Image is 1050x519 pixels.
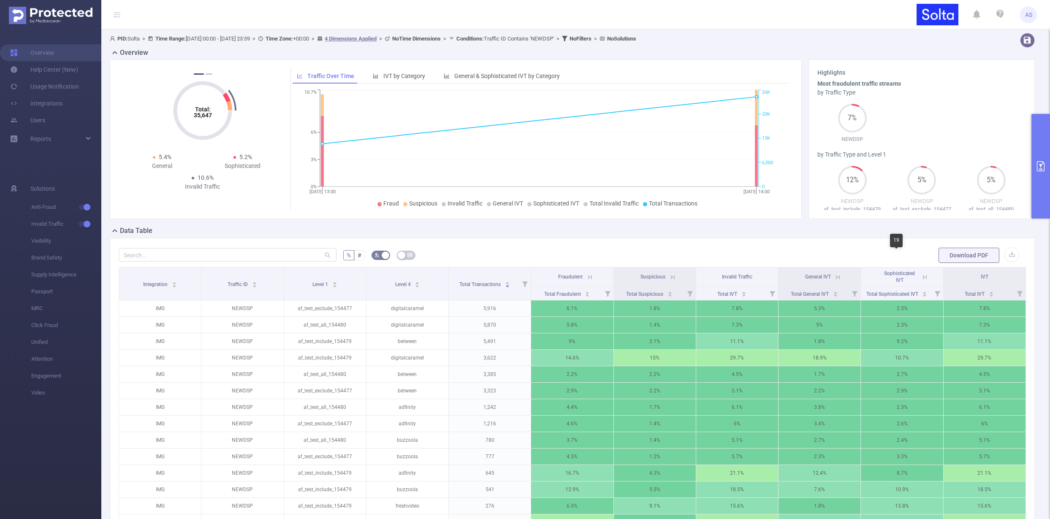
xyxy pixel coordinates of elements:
i: icon: caret-up [505,281,510,283]
p: 9.1% [614,498,696,514]
p: NEWDSP [201,366,283,382]
span: Sophisticated IVT [533,200,579,207]
p: af_test_exclude_154477 [284,383,366,399]
i: icon: caret-down [415,284,420,287]
div: Sort [922,290,927,295]
span: Brand Safety [31,249,101,266]
i: icon: caret-up [415,281,420,283]
p: NEWDSP [201,333,283,349]
b: No Filters [570,35,591,42]
span: Sophisticated IVT [884,270,915,283]
p: 9.2% [861,333,943,349]
p: 6.5% [531,498,613,514]
button: Download PDF [939,248,999,263]
p: 645 [449,465,531,481]
p: 12.9% [531,481,613,497]
p: 13.8% [861,498,943,514]
span: > [250,35,258,42]
p: 5% [779,317,860,333]
p: 7.6% [779,481,860,497]
span: Passport [31,283,101,300]
a: Reports [30,130,51,147]
p: adfinity [366,399,448,415]
span: General & Sophisticated IVT by Category [454,73,560,79]
p: NEWDSP [201,416,283,432]
p: 1.8% [779,333,860,349]
p: 4.5% [944,366,1026,382]
p: 9% [531,333,613,349]
b: No Time Dimensions [392,35,441,42]
tspan: 20K [762,111,770,117]
p: 5.1% [944,432,1026,448]
p: 5,491 [449,333,531,349]
a: Help Center (New) [10,61,78,78]
p: 3.3% [861,449,943,465]
p: 5.1% [696,383,778,399]
span: Total Transactions [649,200,697,207]
p: 18.9% [779,350,860,366]
p: 6% [944,416,1026,432]
b: Most fraudulent traffic streams [817,80,901,87]
span: Anti-Fraud [31,199,101,216]
p: 5.1% [944,383,1026,399]
div: Sort [505,281,510,286]
p: 2.2% [531,366,613,382]
p: 4.5% [531,449,613,465]
span: 7% [838,115,867,122]
p: 21.1% [944,465,1026,481]
p: NEWDSP [201,465,283,481]
p: buzzoola [366,432,448,448]
p: af_test_include_154479 [284,333,366,349]
div: Sort [833,290,838,295]
i: icon: caret-up [252,281,257,283]
button: 1 [194,73,204,75]
i: icon: caret-down [252,284,257,287]
p: af_test_all_154480 [284,399,366,415]
span: > [309,35,317,42]
p: 11.1% [944,333,1026,349]
p: 2.1% [614,333,696,349]
span: > [377,35,385,42]
i: icon: caret-down [585,293,590,296]
i: Filter menu [602,287,613,300]
input: Search... [119,248,336,262]
p: NEWDSP [201,498,283,514]
p: 2.9% [531,383,613,399]
span: > [140,35,148,42]
span: 5.4% [159,154,171,160]
span: Total Fraudulent [544,291,582,297]
p: between [366,366,448,382]
tspan: 6,500 [762,160,773,165]
i: icon: table [407,252,412,257]
i: Filter menu [684,287,696,300]
h2: Overview [120,48,148,58]
p: IMG [119,317,201,333]
p: 1.2% [614,449,696,465]
tspan: 0% [311,184,317,189]
p: 5,870 [449,317,531,333]
span: Attention [31,351,101,368]
p: 1.7% [614,399,696,415]
i: icon: line-chart [297,73,303,79]
p: 2.7% [861,366,943,382]
p: af_test_exclude_154477 [284,449,366,465]
p: 3.4% [779,416,860,432]
span: Click Fraud [31,317,101,334]
div: Sort [252,281,257,286]
i: icon: caret-up [333,281,337,283]
span: Engagement [31,368,101,384]
p: IMG [119,416,201,432]
span: # [358,252,361,259]
p: af_test_all_154480 [284,432,366,448]
p: between [366,383,448,399]
div: General [122,162,203,170]
p: digitalcaramel [366,300,448,316]
span: Solutions [30,180,55,197]
i: icon: caret-down [172,284,177,287]
p: IMG [119,383,201,399]
div: by Traffic Type [817,88,1026,97]
b: Time Range: [155,35,186,42]
p: digitalcaramel [366,317,448,333]
p: 2.7% [779,432,860,448]
p: af_test_all_154480 [284,366,366,382]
